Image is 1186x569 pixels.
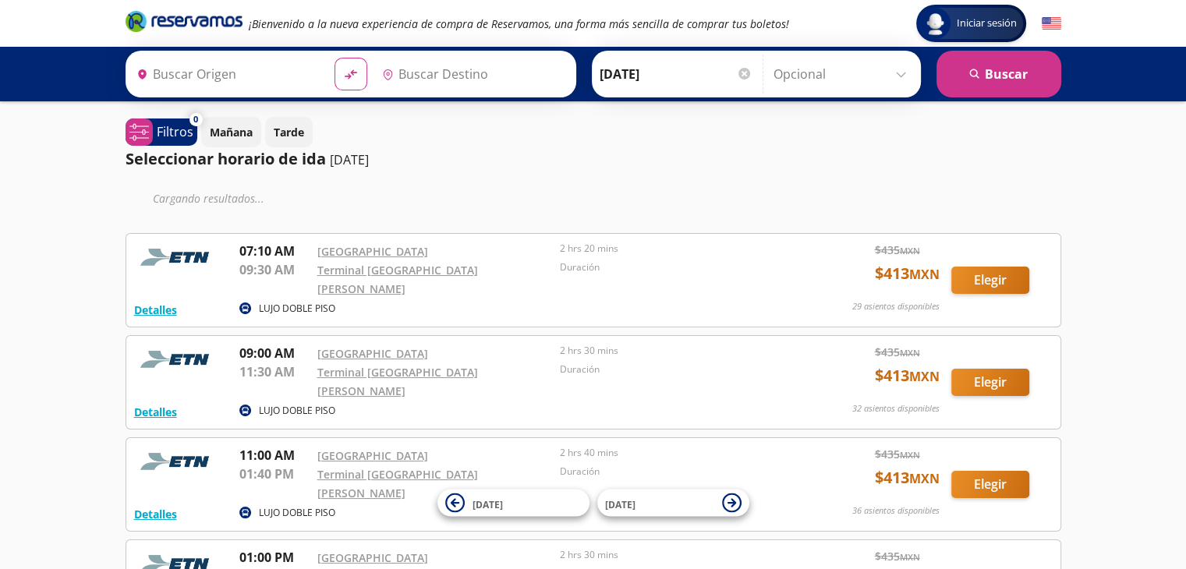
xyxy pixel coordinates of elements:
[600,55,752,94] input: Elegir Fecha
[134,242,220,273] img: RESERVAMOS
[560,548,795,562] p: 2 hrs 30 mins
[259,404,335,418] p: LUJO DOBLE PISO
[875,242,920,258] span: $ 435
[239,362,310,381] p: 11:30 AM
[265,117,313,147] button: Tarde
[909,470,940,487] small: MXN
[317,365,478,398] a: Terminal [GEOGRAPHIC_DATA][PERSON_NAME]
[130,55,322,94] input: Buscar Origen
[126,9,243,33] i: Brand Logo
[951,471,1029,498] button: Elegir
[134,344,220,375] img: RESERVAMOS
[900,347,920,359] small: MXN
[134,404,177,420] button: Detalles
[274,124,304,140] p: Tarde
[900,245,920,256] small: MXN
[774,55,913,94] input: Opcional
[126,147,326,171] p: Seleccionar horario de ida
[317,346,428,361] a: [GEOGRAPHIC_DATA]
[317,263,478,296] a: Terminal [GEOGRAPHIC_DATA][PERSON_NAME]
[560,260,795,274] p: Duración
[239,465,310,483] p: 01:40 PM
[560,344,795,358] p: 2 hrs 30 mins
[900,449,920,461] small: MXN
[210,124,253,140] p: Mañana
[852,504,940,518] p: 36 asientos disponibles
[909,266,940,283] small: MXN
[852,300,940,313] p: 29 asientos disponibles
[239,242,310,260] p: 07:10 AM
[473,497,503,511] span: [DATE]
[134,506,177,522] button: Detalles
[126,9,243,37] a: Brand Logo
[875,262,940,285] span: $ 413
[239,548,310,567] p: 01:00 PM
[126,118,197,146] button: 0Filtros
[1042,14,1061,34] button: English
[909,368,940,385] small: MXN
[157,122,193,141] p: Filtros
[875,548,920,564] span: $ 435
[605,497,635,511] span: [DATE]
[330,150,369,169] p: [DATE]
[560,465,795,479] p: Duración
[900,551,920,563] small: MXN
[437,489,589,517] button: [DATE]
[951,369,1029,396] button: Elegir
[597,489,749,517] button: [DATE]
[560,446,795,460] p: 2 hrs 40 mins
[317,244,428,259] a: [GEOGRAPHIC_DATA]
[249,16,789,31] em: ¡Bienvenido a la nueva experiencia de compra de Reservamos, una forma más sencilla de comprar tus...
[951,16,1023,31] span: Iniciar sesión
[201,117,261,147] button: Mañana
[193,113,198,126] span: 0
[875,364,940,387] span: $ 413
[560,242,795,256] p: 2 hrs 20 mins
[852,402,940,415] p: 32 asientos disponibles
[239,344,310,362] p: 09:00 AM
[875,344,920,360] span: $ 435
[317,448,428,463] a: [GEOGRAPHIC_DATA]
[560,362,795,376] p: Duración
[317,467,478,500] a: Terminal [GEOGRAPHIC_DATA][PERSON_NAME]
[317,550,428,565] a: [GEOGRAPHIC_DATA]
[875,466,940,489] span: $ 413
[134,446,220,477] img: RESERVAMOS
[239,260,310,279] p: 09:30 AM
[259,302,335,316] p: LUJO DOBLE PISO
[134,302,177,318] button: Detalles
[376,55,568,94] input: Buscar Destino
[875,446,920,462] span: $ 435
[936,51,1061,97] button: Buscar
[951,267,1029,294] button: Elegir
[153,191,264,206] em: Cargando resultados ...
[259,506,335,520] p: LUJO DOBLE PISO
[239,446,310,465] p: 11:00 AM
